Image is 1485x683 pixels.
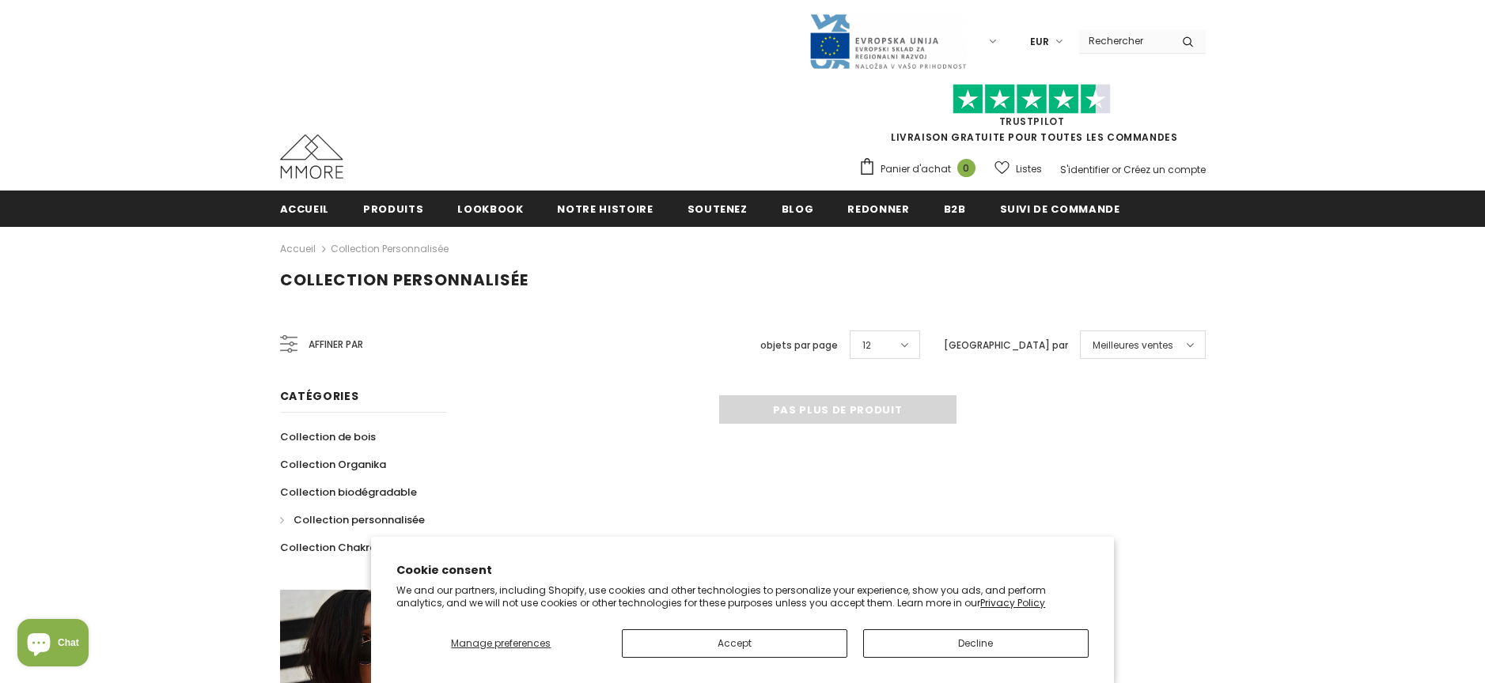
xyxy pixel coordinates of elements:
[280,485,417,500] span: Collection biodégradable
[280,423,376,451] a: Collection de bois
[13,619,93,670] inbox-online-store-chat: Shopify online store chat
[1000,202,1120,217] span: Suivi de commande
[858,157,983,181] a: Panier d'achat 0
[881,161,951,177] span: Panier d'achat
[994,155,1042,183] a: Listes
[688,202,748,217] span: soutenez
[782,191,814,226] a: Blog
[280,451,386,478] a: Collection Organika
[280,478,417,506] a: Collection biodégradable
[1000,191,1120,226] a: Suivi de commande
[862,338,871,353] span: 12
[331,242,449,255] a: Collection personnalisée
[396,562,1089,579] h2: Cookie consent
[622,629,847,658] button: Accept
[858,91,1206,144] span: LIVRAISON GRATUITE POUR TOUTES LES COMMANDES
[809,34,967,47] a: Javni Razpis
[557,191,653,226] a: Notre histoire
[396,629,605,658] button: Manage preferences
[457,202,523,217] span: Lookbook
[557,202,653,217] span: Notre histoire
[847,202,909,217] span: Redonner
[280,388,359,404] span: Catégories
[280,269,528,291] span: Collection personnalisée
[1123,163,1206,176] a: Créez un compte
[280,534,377,561] a: Collection Chakra
[782,202,814,217] span: Blog
[1093,338,1173,353] span: Meilleures ventes
[451,636,551,650] span: Manage preferences
[1112,163,1121,176] span: or
[280,240,316,258] a: Accueil
[944,191,966,226] a: B2B
[294,512,425,527] span: Collection personnalisée
[760,338,838,353] label: objets par page
[944,338,1068,353] label: [GEOGRAPHIC_DATA] par
[363,202,423,217] span: Produits
[1030,34,1049,50] span: EUR
[396,584,1089,609] p: We and our partners, including Shopify, use cookies and other technologies to personalize your ex...
[280,506,425,534] a: Collection personnalisée
[309,336,363,353] span: Affiner par
[1016,161,1042,177] span: Listes
[863,629,1089,658] button: Decline
[363,191,423,226] a: Produits
[1060,163,1109,176] a: S'identifier
[809,13,967,70] img: Javni Razpis
[280,457,386,472] span: Collection Organika
[280,202,330,217] span: Accueil
[953,84,1111,115] img: Faites confiance aux étoiles pilotes
[688,191,748,226] a: soutenez
[957,159,975,177] span: 0
[980,596,1045,609] a: Privacy Policy
[847,191,909,226] a: Redonner
[280,540,377,555] span: Collection Chakra
[999,115,1065,128] a: TrustPilot
[1079,29,1170,52] input: Search Site
[280,429,376,444] span: Collection de bois
[457,191,523,226] a: Lookbook
[944,202,966,217] span: B2B
[280,191,330,226] a: Accueil
[280,134,343,179] img: Cas MMORE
